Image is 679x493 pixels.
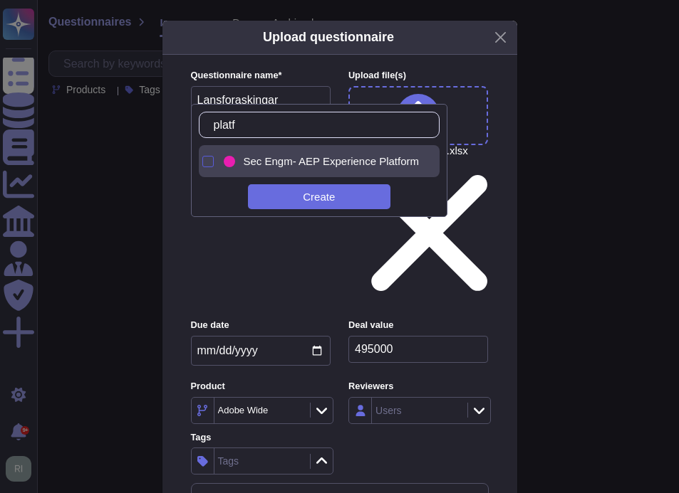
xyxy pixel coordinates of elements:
div: Tags [218,456,239,466]
div: Sec Engm- AEP Experience Platform [221,153,238,170]
label: Product [191,382,331,391]
div: Create [248,184,390,209]
label: Deal value [348,321,488,330]
span: Lansforaskingar.xlsx [371,145,487,310]
span: Upload file (s) [348,70,406,80]
div: Users [375,405,402,415]
input: Due date [191,336,331,366]
h5: Upload questionnaire [263,28,394,47]
label: Reviewers [348,382,488,391]
input: Enter questionnaire name [191,86,331,115]
span: Sec Engm- AEP Experience Platform [244,155,420,168]
div: Sec Engm- AEP Experience Platform [221,145,425,177]
div: Adobe Wide [218,405,269,415]
input: Search by keywords [207,112,440,137]
label: Questionnaire name [191,71,331,80]
button: Close [489,26,512,48]
label: Tags [191,433,331,442]
label: Due date [191,321,331,330]
input: Enter the amount [348,336,488,363]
